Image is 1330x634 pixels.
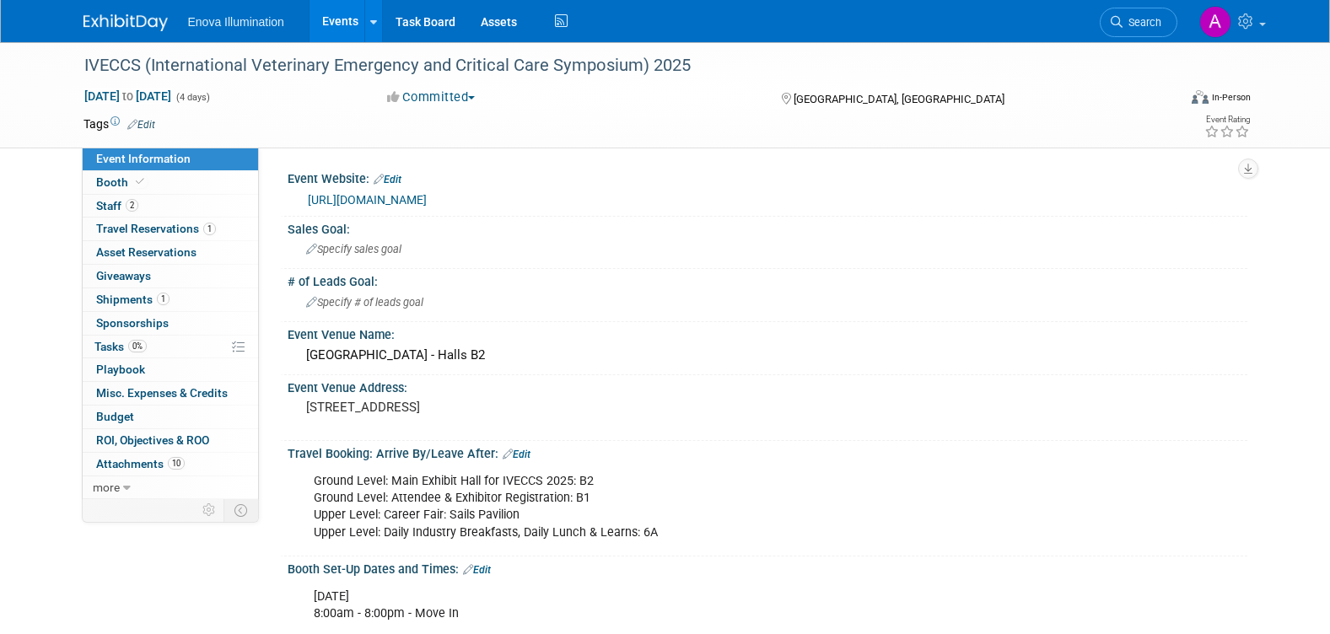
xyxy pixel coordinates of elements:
span: Booth [96,175,148,189]
div: Sales Goal: [288,217,1247,238]
span: ROI, Objectives & ROO [96,433,209,447]
img: Format-Inperson.png [1192,90,1209,104]
div: Event Format [1078,88,1252,113]
a: Misc. Expenses & Credits [83,382,258,405]
span: Sponsorships [96,316,169,330]
div: Event Rating [1204,116,1250,124]
span: [DATE] [DATE] [83,89,172,104]
span: Asset Reservations [96,245,197,259]
span: 1 [203,223,216,235]
td: Toggle Event Tabs [223,499,258,521]
a: more [83,476,258,499]
div: In-Person [1211,91,1251,104]
span: Travel Reservations [96,222,216,235]
a: Attachments10 [83,453,258,475]
div: Event Venue Address: [288,375,1247,396]
div: IVECCS (International Veterinary Emergency and Critical Care Symposium) 2025 [78,51,1152,81]
img: ExhibitDay [83,14,168,31]
a: Sponsorships [83,312,258,335]
span: Giveaways [96,269,151,282]
i: Booth reservation complete [136,177,144,186]
a: Playbook [83,358,258,381]
a: Event Information [83,148,258,170]
span: Misc. Expenses & Credits [96,386,228,400]
a: Edit [127,119,155,131]
span: 2 [126,199,138,212]
span: Search [1123,16,1161,29]
img: Andrea Miller [1199,6,1231,38]
td: Tags [83,116,155,132]
span: (4 days) [175,92,210,103]
span: Playbook [96,363,145,376]
span: Budget [96,410,134,423]
a: Budget [83,406,258,428]
a: Edit [503,449,530,460]
span: 0% [128,340,147,352]
a: Tasks0% [83,336,258,358]
span: [GEOGRAPHIC_DATA], [GEOGRAPHIC_DATA] [794,93,1004,105]
span: Event Information [96,152,191,165]
span: more [93,481,120,494]
span: Enova Illumination [188,15,284,29]
button: Committed [381,89,482,106]
pre: [STREET_ADDRESS] [306,400,669,415]
a: Asset Reservations [83,241,258,264]
div: Travel Booking: Arrive By/Leave After: [288,441,1247,463]
div: # of Leads Goal: [288,269,1247,290]
a: Staff2 [83,195,258,218]
a: Giveaways [83,265,258,287]
span: Staff [96,199,138,212]
span: 1 [157,293,170,305]
span: Specify sales goal [306,243,401,255]
div: Ground Level: Main Exhibit Hall for IVECCS 2025: B2 Ground Level: Attendee & Exhibitor Registrati... [302,465,1062,549]
a: Travel Reservations1 [83,218,258,240]
div: Event Venue Name: [288,322,1247,343]
a: Edit [463,564,491,576]
a: Shipments1 [83,288,258,311]
div: [GEOGRAPHIC_DATA] - Halls B2 [300,342,1235,368]
div: Event Website: [288,166,1247,188]
span: 10 [168,457,185,470]
td: Personalize Event Tab Strip [195,499,224,521]
a: Booth [83,171,258,194]
span: Shipments [96,293,170,306]
span: to [120,89,136,103]
a: Edit [374,174,401,185]
a: ROI, Objectives & ROO [83,429,258,452]
span: Attachments [96,457,185,470]
span: Tasks [94,340,147,353]
a: Search [1100,8,1177,37]
div: Booth Set-Up Dates and Times: [288,556,1247,578]
a: [URL][DOMAIN_NAME] [308,193,427,207]
span: Specify # of leads goal [306,296,423,309]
